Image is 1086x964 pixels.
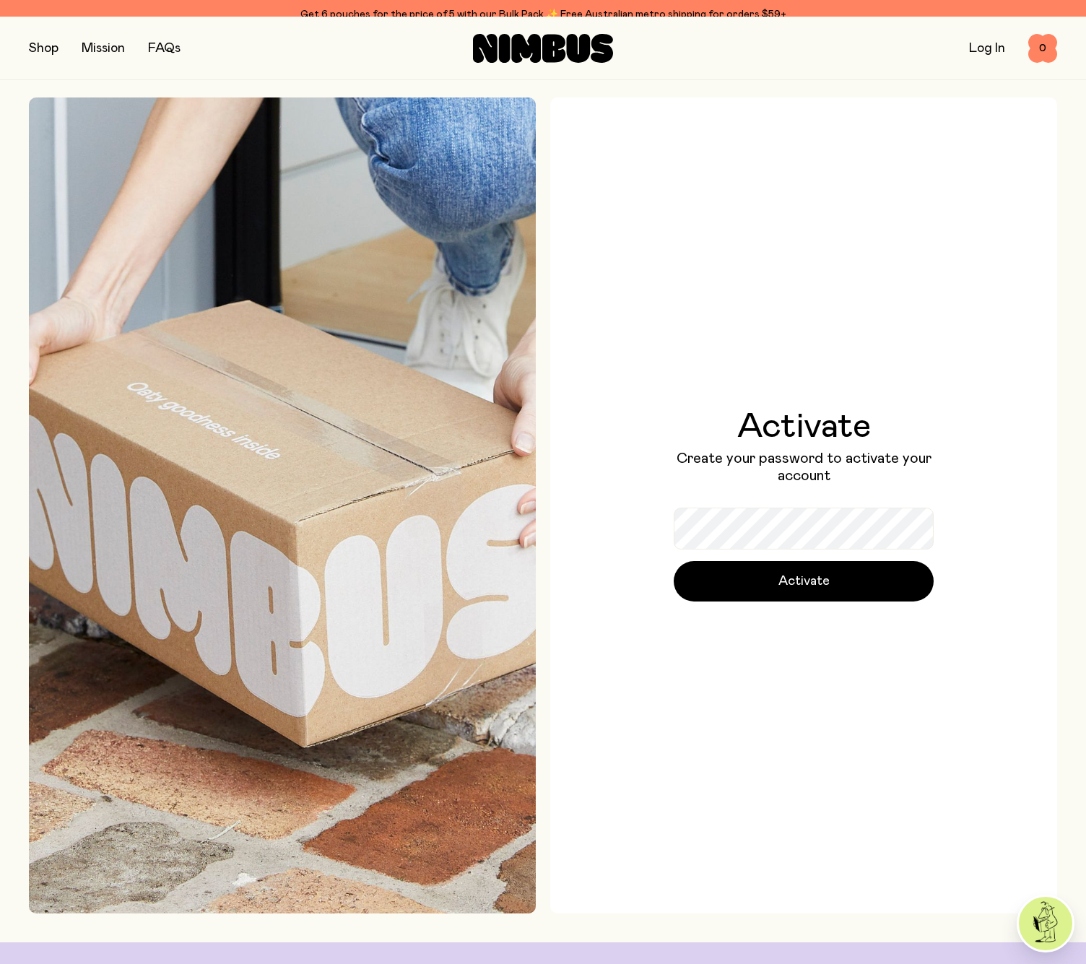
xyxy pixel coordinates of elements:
[82,42,125,55] a: Mission
[674,450,934,485] p: Create your password to activate your account
[674,409,934,444] h1: Activate
[969,42,1005,55] a: Log In
[1028,34,1057,63] button: 0
[148,42,181,55] a: FAQs
[29,6,1057,23] div: Get 6 pouches for the price of 5 with our Bulk Pack ✨ Free Australian metro shipping for orders $59+
[778,571,830,591] span: Activate
[902,503,919,521] keeper-lock: Open Keeper Popup
[29,97,536,913] img: Picking up Nimbus mailer from doorstep
[1019,897,1072,950] img: agent
[674,561,934,602] button: Activate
